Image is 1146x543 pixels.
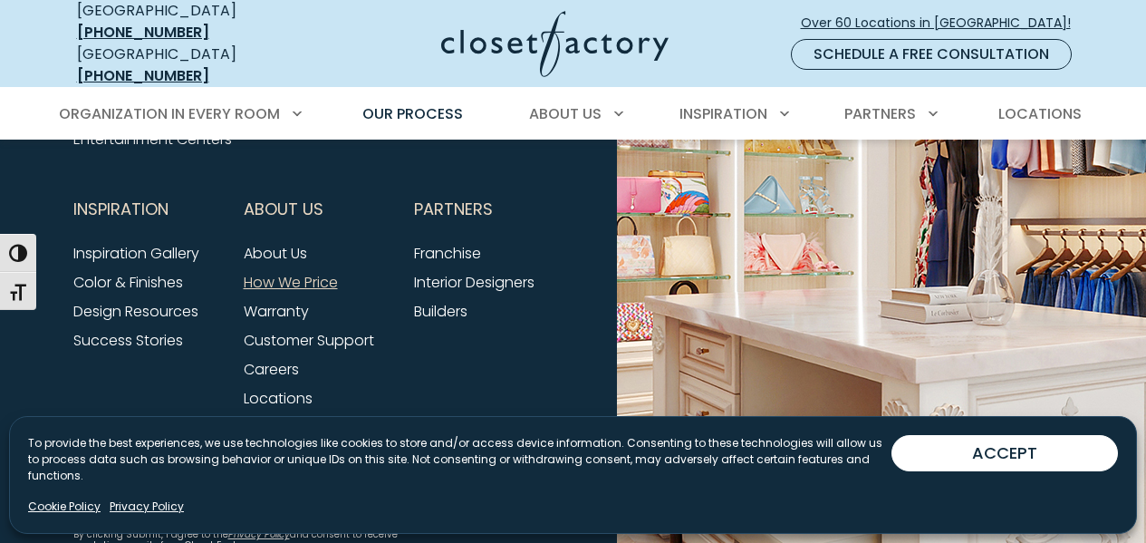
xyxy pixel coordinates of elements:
a: About Us [244,243,307,264]
button: Footer Subnav Button - About Us [244,187,392,232]
a: Success Stories [73,330,183,351]
span: Our Process [362,103,463,124]
span: Locations [998,103,1082,124]
a: Customer Support [244,330,374,351]
span: Partners [844,103,916,124]
a: Builders [414,301,467,322]
a: Privacy Policy [110,499,184,515]
a: Inspiration Gallery [73,243,199,264]
span: About Us [529,103,602,124]
a: Careers [244,359,299,380]
a: Cookie Policy [28,499,101,515]
a: Warranty [244,301,309,322]
nav: Primary Menu [46,89,1101,140]
a: Design Resources [73,301,198,322]
a: Privacy Policy [228,528,290,541]
span: Over 60 Locations in [GEOGRAPHIC_DATA]! [801,14,1085,33]
a: How We Price [244,272,338,293]
a: Color & Finishes [73,272,183,293]
a: Entertainment Centers [73,129,232,150]
p: To provide the best experiences, we use technologies like cookies to store and/or access device i... [28,435,891,484]
span: Inspiration [73,187,169,232]
span: About Us [244,187,323,232]
span: Inspiration [679,103,767,124]
a: Schedule a Free Consultation [791,39,1072,70]
div: [GEOGRAPHIC_DATA] [77,44,299,87]
img: Closet Factory Logo [441,11,669,77]
button: ACCEPT [891,435,1118,471]
a: [PHONE_NUMBER] [77,65,209,86]
button: Footer Subnav Button - Inspiration [73,187,222,232]
a: Locations [244,388,313,409]
a: Interior Designers [414,272,534,293]
a: Over 60 Locations in [GEOGRAPHIC_DATA]! [800,7,1086,39]
a: [PHONE_NUMBER] [77,22,209,43]
span: Organization in Every Room [59,103,280,124]
a: Franchise [414,243,481,264]
button: Footer Subnav Button - Partners [414,187,563,232]
span: Partners [414,187,493,232]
